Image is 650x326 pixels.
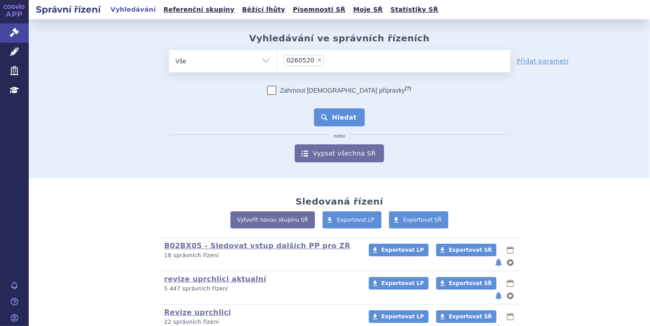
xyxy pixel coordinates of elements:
h2: Vyhledávání ve správních řízeních [249,33,430,44]
a: Vypsat všechna SŘ [295,144,384,162]
h2: Sledovaná řízení [296,196,383,207]
a: Běžící lhůty [239,4,288,16]
button: nastavení [506,290,515,301]
a: Exportovat LP [323,211,381,228]
a: Exportovat SŘ [389,211,449,228]
a: B02BX05 - Sledovat vstup dalších PP pro ZR [164,241,351,250]
a: Přidat parametr [517,57,570,66]
abbr: (?) [405,85,411,91]
h2: Správní řízení [29,3,108,16]
button: notifikace [494,290,503,301]
span: × [317,57,322,63]
span: Exportovat LP [381,280,424,286]
span: Exportovat LP [381,247,424,253]
a: Vyhledávání [108,4,159,16]
a: revize uprchlíci aktualní [164,275,266,283]
a: Revize uprchlici [164,308,231,317]
a: Exportovat LP [369,277,429,290]
a: Moje SŘ [350,4,385,16]
button: notifikace [494,257,503,268]
button: lhůty [506,278,515,289]
span: 0260520 [287,57,314,63]
a: Písemnosti SŘ [290,4,348,16]
a: Exportovat SŘ [436,277,496,290]
label: Zahrnout [DEMOGRAPHIC_DATA] přípravky [267,86,411,95]
span: Exportovat SŘ [449,247,492,253]
a: Statistiky SŘ [388,4,441,16]
a: Exportovat LP [369,310,429,323]
p: 18 správních řízení [164,252,357,259]
button: lhůty [506,245,515,255]
a: Vytvořit novou skupinu SŘ [230,211,315,228]
button: lhůty [506,311,515,322]
button: nastavení [506,257,515,268]
span: Exportovat LP [337,217,375,223]
a: Exportovat SŘ [436,244,496,256]
i: nebo [329,134,349,139]
span: Exportovat SŘ [449,313,492,320]
a: Referenční skupiny [161,4,237,16]
p: 5 447 správních řízení [164,285,357,293]
p: 22 správních řízení [164,318,357,326]
input: 0260520 [327,54,332,66]
span: Exportovat SŘ [449,280,492,286]
span: Exportovat LP [381,313,424,320]
a: Exportovat LP [369,244,429,256]
span: Exportovat SŘ [403,217,442,223]
a: Exportovat SŘ [436,310,496,323]
button: Hledat [314,108,365,126]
